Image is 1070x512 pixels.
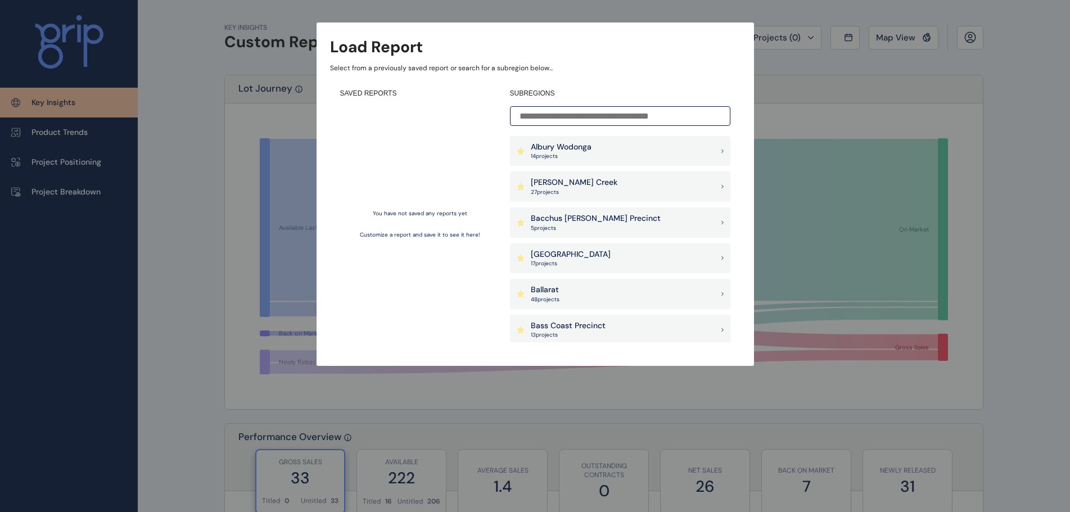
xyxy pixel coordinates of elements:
p: [PERSON_NAME] Creek [531,177,617,188]
h3: Load Report [330,36,423,58]
p: Bass Coast Precinct [531,320,606,332]
p: 48 project s [531,296,559,303]
p: 27 project s [531,188,617,196]
p: [GEOGRAPHIC_DATA] [531,249,611,260]
h4: SUBREGIONS [510,89,730,98]
h4: SAVED REPORTS [340,89,500,98]
p: 17 project s [531,260,611,268]
p: Customize a report and save it to see it here! [360,231,480,239]
p: Ballarat [531,284,559,296]
p: 13 project s [531,331,606,339]
p: Albury Wodonga [531,142,592,153]
p: Select from a previously saved report or search for a subregion below... [330,64,741,73]
p: Bacchus [PERSON_NAME] Precinct [531,213,661,224]
p: 5 project s [531,224,661,232]
p: You have not saved any reports yet [373,210,467,218]
p: 14 project s [531,152,592,160]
